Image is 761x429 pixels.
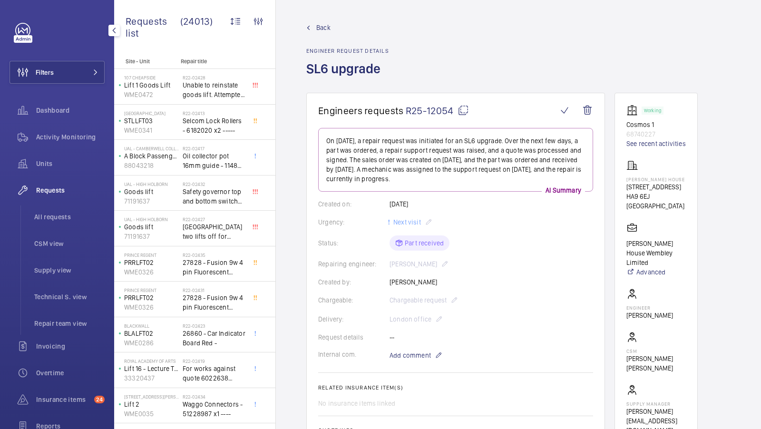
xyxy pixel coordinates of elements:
[326,136,585,184] p: On [DATE], a repair request was initiated for an SL6 upgrade. Over the next few days, a part was ...
[626,139,686,148] a: See recent activities
[306,48,389,54] h2: Engineer request details
[626,239,686,267] p: [PERSON_NAME] House Wembley Limited
[183,116,245,135] span: Selcom Lock Rollers - 6182020 x2 -----
[183,146,245,151] h2: R22-02417
[316,23,331,32] span: Back
[626,401,686,407] p: Supply manager
[124,151,179,161] p: A Block Passenger Lift 2 (B) L/H
[124,338,179,348] p: WME0286
[124,187,179,196] p: Goods lift
[34,239,105,248] span: CSM view
[181,58,244,65] p: Repair title
[124,323,179,329] p: Blackwall
[183,216,245,222] h2: R22-02427
[126,15,180,39] span: Requests list
[183,181,245,187] h2: R22-02432
[34,319,105,328] span: Repair team view
[114,58,177,65] p: Site - Unit
[183,187,245,206] span: Safety governor top and bottom switches not working from an immediate defect. Lift passenger lift...
[183,394,245,400] h2: R22-02434
[183,400,245,419] span: Waggo Connectors - 51228987 x1 ----
[644,109,661,112] p: Working
[124,302,179,312] p: WME0326
[36,395,90,404] span: Insurance items
[626,192,686,211] p: HA9 6EJ [GEOGRAPHIC_DATA]
[390,351,431,360] span: Add comment
[124,116,179,126] p: STLLFT03
[124,75,179,80] p: 107 Cheapside
[124,258,179,267] p: PRRLFT02
[183,323,245,329] h2: R22-02423
[124,232,179,241] p: 71191637
[626,129,686,139] p: 68740227
[124,358,179,364] p: royal academy of arts
[36,159,105,168] span: Units
[36,68,54,77] span: Filters
[36,368,105,378] span: Overtime
[124,90,179,99] p: WME0472
[306,60,389,93] h1: SL6 upgrade
[626,105,642,116] img: elevator.svg
[183,222,245,241] span: [GEOGRAPHIC_DATA] two lifts off for safety governor rope switches at top and bottom. Immediate de...
[36,185,105,195] span: Requests
[183,287,245,293] h2: R22-02431
[124,373,179,383] p: 33320437
[626,176,686,182] p: [PERSON_NAME] House
[36,132,105,142] span: Activity Monitoring
[183,364,245,383] span: For works against quote 6022638 @£2197.00
[183,110,245,116] h2: R22-02413
[124,287,179,293] p: Prince Regent
[626,182,686,192] p: [STREET_ADDRESS]
[183,252,245,258] h2: R22-02435
[124,216,179,222] p: UAL - High Holborn
[626,348,686,354] p: CSM
[124,252,179,258] p: Prince Regent
[124,146,179,151] p: UAL - Camberwell College of Arts
[124,80,179,90] p: Lift 1 Goods Lift
[183,80,245,99] span: Unable to reinstate goods lift. Attempted to swap control boards with PL2, no difference. Technic...
[183,293,245,312] span: 27828 - Fusion 9w 4 pin Fluorescent Lamp / Bulb - Used on Prince regent lift No2 car top test con...
[183,329,245,348] span: 26860 - Car Indicator Board Red -
[124,110,179,116] p: [GEOGRAPHIC_DATA]
[542,185,585,195] p: AI Summary
[626,305,673,311] p: Engineer
[10,61,105,84] button: Filters
[36,106,105,115] span: Dashboard
[34,265,105,275] span: Supply view
[124,394,179,400] p: [STREET_ADDRESS][PERSON_NAME]
[124,400,179,409] p: Lift 2
[34,212,105,222] span: All requests
[626,120,686,129] p: Cosmos 1
[183,151,245,170] span: Oil collector pot 16mm guide - 11482 x2
[406,105,469,117] span: R25-12054
[183,258,245,277] span: 27828 - Fusion 9w 4 pin Fluorescent Lamp / Bulb - Used on Prince regent lift No2 car top test con...
[124,329,179,338] p: BLALFT02
[183,358,245,364] h2: R22-02419
[124,364,179,373] p: Lift 16 - Lecture Theater Disabled Lift ([PERSON_NAME]) ([GEOGRAPHIC_DATA] )
[36,341,105,351] span: Invoicing
[318,105,404,117] span: Engineers requests
[183,75,245,80] h2: R22-02428
[94,396,105,403] span: 24
[124,409,179,419] p: WME0035
[626,267,686,277] a: Advanced
[626,311,673,320] p: [PERSON_NAME]
[124,161,179,170] p: 88043218
[124,293,179,302] p: PRRLFT02
[34,292,105,302] span: Technical S. view
[124,181,179,187] p: UAL - High Holborn
[318,384,593,391] h2: Related insurance item(s)
[124,222,179,232] p: Goods lift
[626,354,686,373] p: [PERSON_NAME] [PERSON_NAME]
[124,196,179,206] p: 71191637
[124,267,179,277] p: WME0326
[124,126,179,135] p: WME0341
